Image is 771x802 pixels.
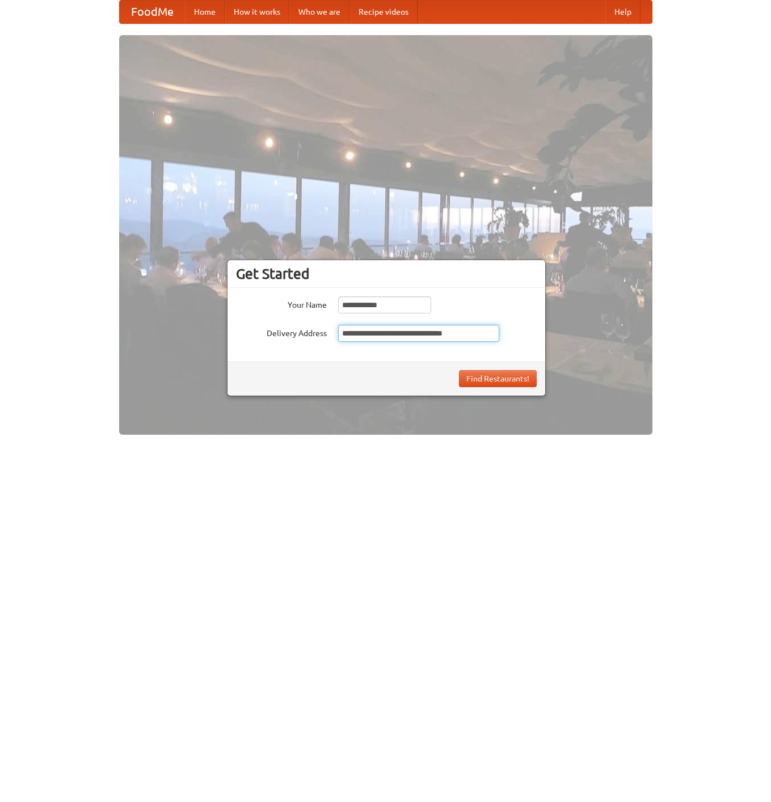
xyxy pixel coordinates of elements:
a: How it works [225,1,289,23]
a: Help [605,1,641,23]
a: Who we are [289,1,349,23]
a: FoodMe [120,1,185,23]
h3: Get Started [236,265,537,282]
label: Your Name [236,296,327,311]
a: Recipe videos [349,1,418,23]
label: Delivery Address [236,325,327,339]
a: Home [185,1,225,23]
button: Find Restaurants! [459,370,537,387]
